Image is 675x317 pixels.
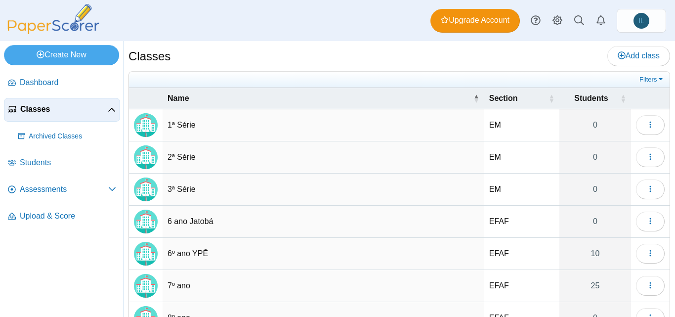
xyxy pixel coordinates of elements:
span: Upload & Score [20,211,116,222]
img: Locally created class [134,178,158,201]
a: 10 [559,238,631,270]
h1: Classes [128,48,170,65]
img: PaperScorer [4,4,103,34]
td: EFAF [484,238,559,270]
a: Alerts [590,10,612,32]
span: Upgrade Account [441,15,509,26]
span: Assessments [20,184,108,195]
td: EM [484,141,559,174]
a: Assessments [4,178,120,202]
a: Classes [4,98,120,122]
a: Iara Lovizio [617,9,666,33]
td: EM [484,109,559,141]
a: 25 [559,270,631,302]
td: 6 ano Jatobá [163,206,484,238]
a: 0 [559,174,631,205]
span: Section : Activate to sort [548,93,554,103]
td: 3ª Série [163,174,484,206]
td: 7º ano [163,270,484,302]
img: Locally created class [134,210,158,233]
td: 2ª Série [163,141,484,174]
img: Locally created class [134,145,158,169]
td: EFAF [484,206,559,238]
a: Archived Classes [14,125,120,148]
span: Students [20,157,116,168]
span: Name : Activate to invert sorting [473,93,479,103]
span: Dashboard [20,77,116,88]
a: Create New [4,45,119,65]
td: EM [484,174,559,206]
td: 6º ano YPÊ [163,238,484,270]
span: Section [489,93,547,104]
a: Dashboard [4,71,120,95]
span: Iara Lovizio [633,13,649,29]
a: Add class [607,46,670,66]
span: Classes [20,104,108,115]
a: 0 [559,141,631,173]
img: Locally created class [134,113,158,137]
a: Upgrade Account [430,9,520,33]
img: Locally created class [134,274,158,298]
a: PaperScorer [4,27,103,36]
a: Filters [637,75,667,85]
span: Students [564,93,618,104]
a: Students [4,151,120,175]
td: 1ª Série [163,109,484,141]
span: Name [168,93,471,104]
img: Locally created class [134,242,158,266]
a: Upload & Score [4,205,120,228]
span: Iara Lovizio [638,17,644,24]
span: Archived Classes [29,132,116,141]
span: Students : Activate to sort [620,93,626,103]
a: 0 [559,109,631,141]
td: EFAF [484,270,559,302]
span: Add class [618,51,660,60]
a: 0 [559,206,631,237]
